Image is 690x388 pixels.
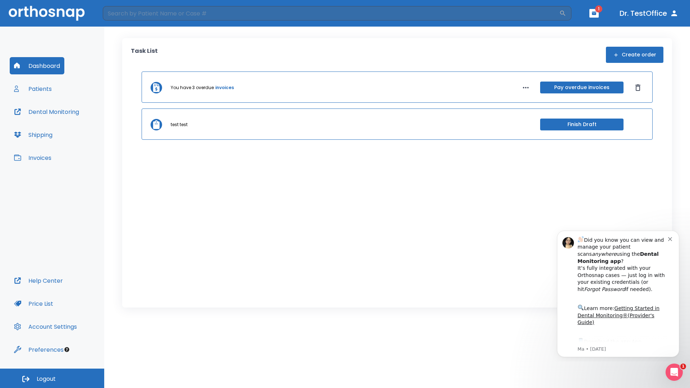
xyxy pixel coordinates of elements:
[617,7,681,20] button: Dr. TestOffice
[131,47,158,63] p: Task List
[632,82,644,93] button: Dismiss
[64,346,70,353] div: Tooltip anchor
[666,364,683,381] iframe: Intercom live chat
[9,6,85,20] img: Orthosnap
[606,47,663,63] button: Create order
[215,84,234,91] a: invoices
[171,121,188,128] p: test test
[10,295,57,312] button: Price List
[37,375,56,383] span: Logout
[546,224,690,361] iframe: Intercom notifications message
[10,103,83,120] button: Dental Monitoring
[10,80,56,97] button: Patients
[540,82,624,93] button: Pay overdue invoices
[10,149,56,166] button: Invoices
[31,122,122,128] p: Message from Ma, sent 6w ago
[595,5,602,13] span: 1
[171,84,214,91] p: You have 3 overdue
[540,119,624,130] button: Finish Draft
[122,11,128,17] button: Dismiss notification
[31,115,95,128] a: App Store
[10,341,68,358] button: Preferences
[10,318,81,335] button: Account Settings
[10,57,64,74] button: Dashboard
[31,113,122,149] div: Download the app: | ​ Let us know if you need help getting started!
[10,272,67,289] button: Help Center
[103,6,559,20] input: Search by Patient Name or Case #
[680,364,686,369] span: 1
[10,126,57,143] button: Shipping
